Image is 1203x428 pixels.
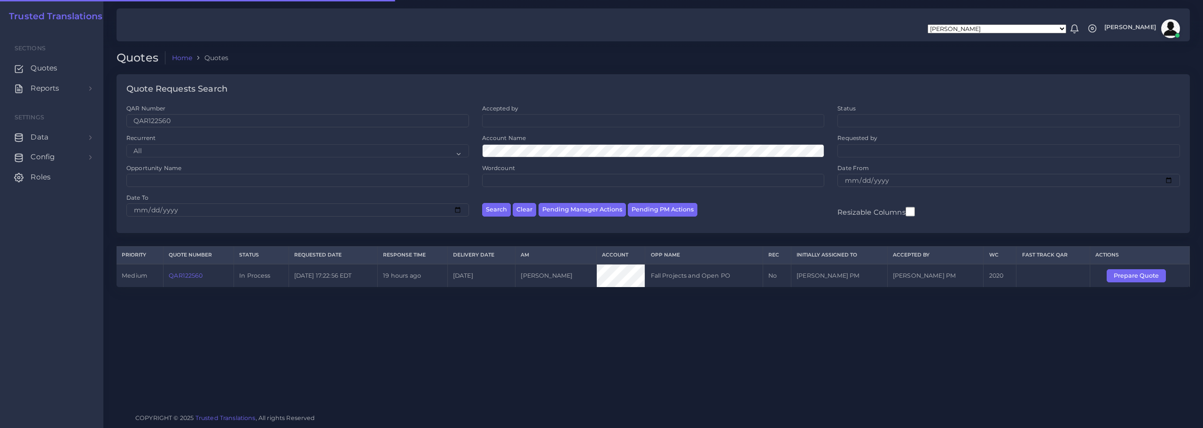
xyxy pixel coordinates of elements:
[126,134,156,142] label: Recurrent
[117,51,165,65] h2: Quotes
[791,247,888,264] th: Initially Assigned to
[887,247,984,264] th: Accepted by
[289,247,378,264] th: Requested Date
[539,203,626,217] button: Pending Manager Actions
[513,203,536,217] button: Clear
[172,53,193,62] a: Home
[628,203,697,217] button: Pending PM Actions
[1100,19,1183,38] a: [PERSON_NAME]avatar
[169,272,203,279] a: QAR122560
[31,83,59,93] span: Reports
[597,247,645,264] th: Account
[645,247,763,264] th: Opp Name
[1161,19,1180,38] img: avatar
[31,152,55,162] span: Config
[234,247,289,264] th: Status
[31,172,51,182] span: Roles
[906,206,915,218] input: Resizable Columns
[378,264,448,287] td: 19 hours ago
[837,134,877,142] label: Requested by
[234,264,289,287] td: In Process
[984,247,1016,264] th: WC
[1104,24,1156,31] span: [PERSON_NAME]
[289,264,378,287] td: [DATE] 17:22:56 EDT
[7,167,96,187] a: Roles
[482,164,515,172] label: Wordcount
[7,147,96,167] a: Config
[837,104,856,112] label: Status
[516,247,597,264] th: AM
[135,413,315,423] span: COPYRIGHT © 2025
[763,247,791,264] th: REC
[482,104,519,112] label: Accepted by
[15,45,46,52] span: Sections
[2,11,102,22] a: Trusted Translations
[378,247,448,264] th: Response Time
[1090,247,1189,264] th: Actions
[126,104,165,112] label: QAR Number
[837,164,869,172] label: Date From
[482,134,526,142] label: Account Name
[7,58,96,78] a: Quotes
[256,413,315,423] span: , All rights Reserved
[31,63,57,73] span: Quotes
[837,206,914,218] label: Resizable Columns
[192,53,228,62] li: Quotes
[447,247,516,264] th: Delivery Date
[15,114,44,121] span: Settings
[126,84,227,94] h4: Quote Requests Search
[7,127,96,147] a: Data
[482,203,511,217] button: Search
[31,132,48,142] span: Data
[122,272,147,279] span: medium
[791,264,888,287] td: [PERSON_NAME] PM
[645,264,763,287] td: Fall Projects and Open PO
[164,247,234,264] th: Quote Number
[516,264,597,287] td: [PERSON_NAME]
[117,247,164,264] th: Priority
[447,264,516,287] td: [DATE]
[195,414,256,421] a: Trusted Translations
[1107,269,1166,282] button: Prepare Quote
[984,264,1016,287] td: 2020
[7,78,96,98] a: Reports
[1107,272,1172,279] a: Prepare Quote
[887,264,984,287] td: [PERSON_NAME] PM
[126,164,181,172] label: Opportunity Name
[763,264,791,287] td: No
[1016,247,1090,264] th: Fast Track QAR
[126,194,148,202] label: Date To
